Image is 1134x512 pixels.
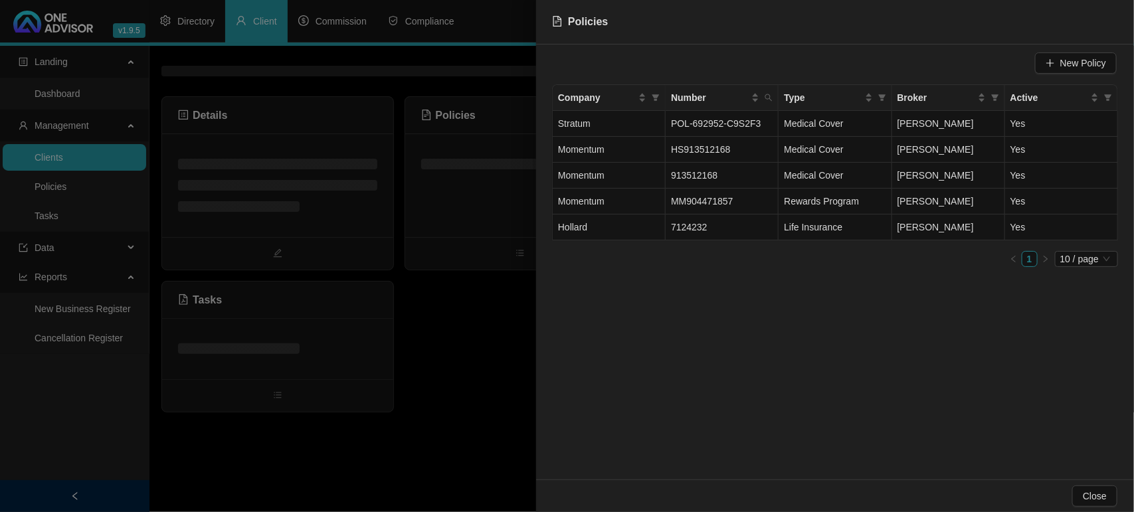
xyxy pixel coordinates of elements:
[898,170,974,181] span: [PERSON_NAME]
[1038,251,1054,267] li: Next Page
[671,196,733,207] span: MM904471857
[558,170,605,181] span: Momentum
[568,16,608,27] span: Policies
[898,196,974,207] span: [PERSON_NAME]
[1083,489,1107,503] span: Close
[1005,85,1118,111] th: Active
[1042,255,1050,263] span: right
[558,196,605,207] span: Momentum
[666,85,779,111] th: Number
[762,88,775,108] span: search
[784,90,862,105] span: Type
[1055,251,1118,267] div: Page Size
[892,85,1005,111] th: Broker
[898,90,975,105] span: Broker
[898,222,974,232] span: [PERSON_NAME]
[558,90,636,105] span: Company
[558,118,591,129] span: Stratum
[1060,56,1106,70] span: New Policy
[1010,255,1018,263] span: left
[991,94,999,102] span: filter
[1046,58,1055,68] span: plus
[552,16,563,27] span: file-text
[784,144,843,155] span: Medical Cover
[1005,214,1118,240] td: Yes
[558,222,587,232] span: Hollard
[1035,52,1117,74] button: New Policy
[898,144,974,155] span: [PERSON_NAME]
[649,88,662,108] span: filter
[1010,90,1088,105] span: Active
[876,88,889,108] span: filter
[765,94,773,102] span: search
[671,118,761,129] span: POL-692952-C9S2F3
[1005,189,1118,214] td: Yes
[1005,111,1118,137] td: Yes
[1006,251,1022,267] li: Previous Page
[1060,252,1113,266] span: 10 / page
[779,85,892,111] th: Type
[784,222,842,232] span: Life Insurance
[989,88,1002,108] span: filter
[784,196,859,207] span: Rewards Program
[1038,251,1054,267] button: right
[898,118,974,129] span: [PERSON_NAME]
[671,222,708,232] span: 7124232
[1005,137,1118,163] td: Yes
[1104,94,1112,102] span: filter
[784,170,843,181] span: Medical Cover
[558,144,605,155] span: Momentum
[784,118,843,129] span: Medical Cover
[1072,485,1117,507] button: Close
[1006,251,1022,267] button: left
[1101,88,1115,108] span: filter
[1005,163,1118,189] td: Yes
[671,90,749,105] span: Number
[1022,252,1037,266] a: 1
[878,94,886,102] span: filter
[671,144,731,155] span: HS913512168
[1022,251,1038,267] li: 1
[671,170,717,181] span: 913512168
[553,85,666,111] th: Company
[652,94,660,102] span: filter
